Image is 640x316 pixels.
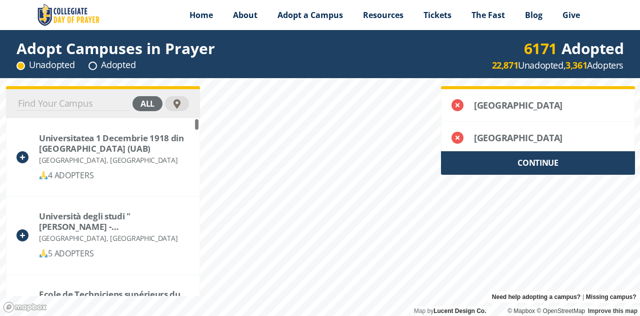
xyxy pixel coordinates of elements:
[363,10,403,21] span: Resources
[474,133,604,143] div: [GEOGRAPHIC_DATA]
[471,10,505,21] span: The Fast
[179,3,223,28] a: Home
[17,97,130,111] input: Find Your Campus
[565,59,587,71] strong: 3,361
[132,96,162,111] div: all
[16,59,74,71] div: Unadopted
[277,10,343,21] span: Adopt a Campus
[488,291,640,303] div: |
[562,10,580,21] span: Give
[39,133,189,154] div: Universitatea 1 Decembrie 1918 din Alba Iulia (UAB)
[507,307,535,314] a: Mapbox
[189,10,213,21] span: Home
[492,59,623,72] div: Unadopted, Adopters
[39,169,189,182] div: 4 ADOPTERS
[353,3,413,28] a: Resources
[586,291,636,303] a: Missing campus?
[39,289,189,310] div: Ecole de Techniciens supérieurs du Bénin "Université de La Grace" (ECO.TE.S Bénin)
[515,3,552,28] a: Blog
[267,3,353,28] a: Adopt a Campus
[39,171,47,179] img: 🙏
[3,301,47,313] a: Mapbox logo
[492,59,518,71] strong: 22,871
[441,151,635,175] div: CONTINUE
[474,100,604,110] div: [GEOGRAPHIC_DATA]
[524,42,557,55] div: 6171
[492,291,580,303] a: Need help adopting a campus?
[410,306,490,316] div: Map by
[525,10,542,21] span: Blog
[588,307,637,314] a: Improve this map
[39,211,189,232] div: Università degli studi "Gabriele d'Annunzio" Chieti - Pescara (Ud'A)
[39,154,189,166] div: [GEOGRAPHIC_DATA], [GEOGRAPHIC_DATA]
[88,59,135,71] div: Adopted
[433,307,486,314] a: Lucent Design Co.
[536,307,585,314] a: OpenStreetMap
[423,10,451,21] span: Tickets
[39,232,189,244] div: [GEOGRAPHIC_DATA], [GEOGRAPHIC_DATA]
[223,3,267,28] a: About
[524,42,624,55] div: Adopted
[552,3,590,28] a: Give
[461,3,515,28] a: The Fast
[413,3,461,28] a: Tickets
[39,249,47,257] img: 🙏
[16,42,215,55] div: Adopt Campuses in Prayer
[39,247,189,260] div: 5 ADOPTERS
[233,10,257,21] span: About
